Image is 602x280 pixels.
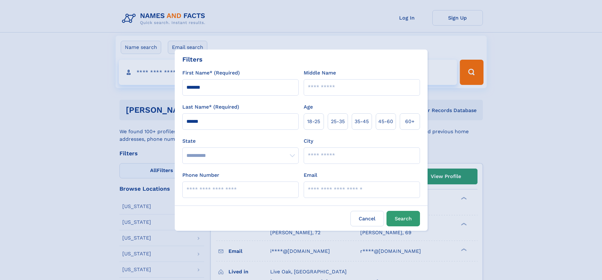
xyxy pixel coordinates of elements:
[331,118,345,125] span: 25‑35
[182,55,203,64] div: Filters
[405,118,415,125] span: 60+
[182,103,239,111] label: Last Name* (Required)
[304,171,317,179] label: Email
[386,211,420,226] button: Search
[307,118,320,125] span: 18‑25
[355,118,369,125] span: 35‑45
[350,211,384,226] label: Cancel
[378,118,393,125] span: 45‑60
[182,171,219,179] label: Phone Number
[182,69,240,77] label: First Name* (Required)
[304,137,313,145] label: City
[182,137,299,145] label: State
[304,69,336,77] label: Middle Name
[304,103,313,111] label: Age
